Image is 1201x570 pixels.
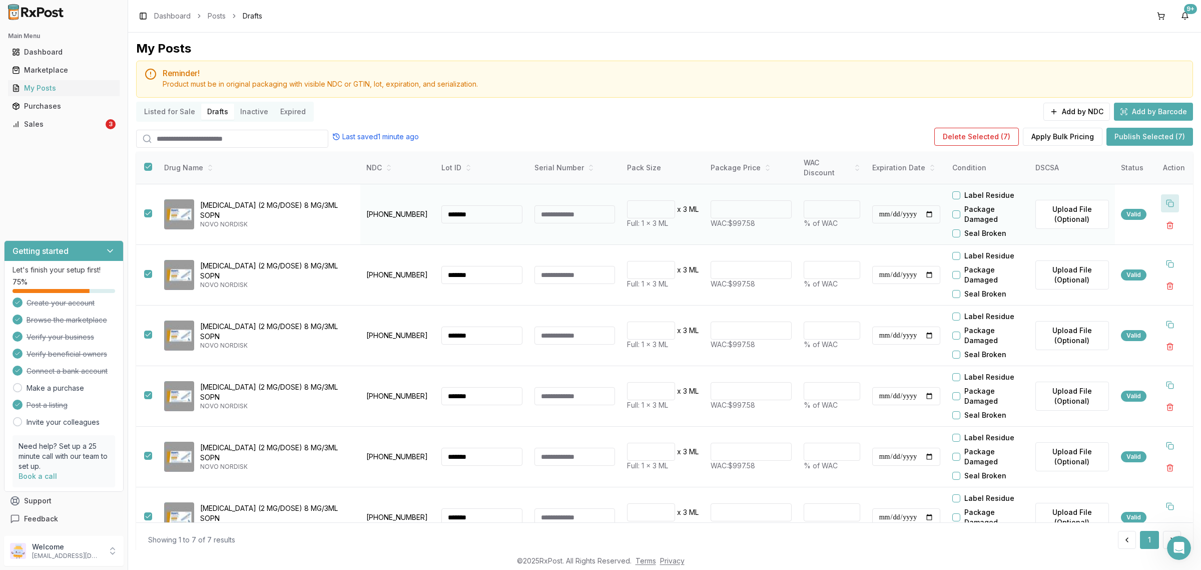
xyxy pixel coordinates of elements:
[683,326,687,336] p: 3
[7,4,26,23] button: go back
[804,522,838,530] span: % of WAC
[1035,503,1109,532] label: Upload File (Optional)
[148,535,235,545] div: Showing 1 to 7 of 7 results
[8,32,120,40] h2: Main Menu
[964,326,1029,346] label: Package Damaged
[4,98,124,114] button: Purchases
[8,218,192,251] div: George says…
[19,472,57,480] a: Book a call
[12,119,104,129] div: Sales
[689,447,699,457] p: ML
[13,245,69,257] h3: Getting started
[8,117,192,150] div: George says…
[1035,200,1109,229] label: Upload File (Optional)
[677,204,681,214] p: x
[126,156,184,166] div: [MEDICAL_DATA]
[804,219,838,227] span: % of WAC
[16,58,99,64] div: [PERSON_NAME] • 19h ago
[4,80,124,96] button: My Posts
[154,11,262,21] nav: breadcrumb
[636,556,656,565] a: Terms
[366,452,429,462] p: [PHONE_NUMBER]
[1140,531,1159,549] button: 1
[964,289,1006,299] label: Seal Broken
[677,507,681,517] p: x
[1161,277,1179,295] button: Delete
[946,152,1029,184] th: Condition
[164,502,194,532] img: Ozempic (2 MG/DOSE) 8 MG/3ML SOPN
[1121,451,1146,462] div: Valid
[172,324,188,340] button: Send a message…
[4,510,124,528] button: Feedback
[677,447,681,457] p: x
[1184,4,1197,14] div: 9+
[1029,152,1115,184] th: DSCSA
[12,101,116,111] div: Purchases
[1035,382,1109,411] label: Upload File (Optional)
[872,163,940,173] div: Expiration Date
[44,224,184,244] div: lot dh7v exp 1/27 2 quantity lot fa5x exp 1/27 lot fs5t exp 2/27 3 quantity
[332,132,419,142] div: Last saved 1 minute ago
[1035,321,1109,350] label: Upload File (Optional)
[19,441,109,471] p: Need help? Set up a 25 minute call with our team to set up.
[4,62,124,78] button: Marketplace
[1121,512,1146,523] div: Valid
[4,4,68,20] img: RxPost Logo
[683,386,687,396] p: 3
[10,543,26,559] img: User avatar
[683,507,687,517] p: 3
[1023,128,1102,146] button: Apply Bulk Pricing
[964,386,1029,406] label: Package Damaged
[154,11,191,21] a: Dashboard
[1177,8,1193,24] button: 9+
[804,340,838,349] span: % of WAC
[683,447,687,457] p: 3
[1161,194,1179,212] button: Duplicate
[208,11,226,21] a: Posts
[164,163,352,173] div: Drug Name
[1161,437,1179,455] button: Duplicate
[138,104,201,120] button: Listed for Sale
[8,251,192,284] div: George says…
[1121,209,1146,220] div: Valid
[172,80,184,90] div: yes
[118,179,184,189] div: lot 11828 exp 6/28
[1161,255,1179,273] button: Duplicate
[27,400,68,410] span: Post a listing
[689,326,699,336] p: ML
[683,204,687,214] p: 3
[366,331,429,341] p: [PHONE_NUMBER]
[366,391,429,401] p: [PHONE_NUMBER]
[164,260,194,290] img: Ozempic (2 MG/DOSE) 8 MG/3ML SOPN
[164,381,194,411] img: Ozempic (2 MG/DOSE) 8 MG/3ML SOPN
[27,349,107,359] span: Verify beneficial owners
[1161,376,1179,394] button: Duplicate
[49,13,97,23] p: Active 15h ago
[8,104,192,117] div: [DATE]
[8,150,192,173] div: George says…
[131,123,184,143] div: Invoice 2917dd993b71
[200,503,352,523] p: [MEDICAL_DATA] (2 MG/DOSE) 8 MG/3ML SOPN
[627,401,668,409] span: Full: 1 x 3 ML
[804,461,838,470] span: % of WAC
[4,492,124,510] button: Support
[627,279,668,288] span: Full: 1 x 3 ML
[366,163,429,173] div: NDC
[49,5,114,13] h1: [PERSON_NAME]
[1035,260,1109,290] label: Upload File (Optional)
[200,220,352,228] p: NOVO NORDISK
[13,265,115,275] p: Let's finish your setup first!
[964,228,1006,238] label: Seal Broken
[110,173,192,195] div: lot 11828 exp 6/28
[1161,519,1179,537] button: Delete
[964,251,1014,261] label: Label Residue
[627,340,668,349] span: Full: 1 x 3 ML
[1161,398,1179,416] button: Delete
[1043,103,1110,121] button: Add by NDC
[32,552,102,560] p: [EMAIL_ADDRESS][DOMAIN_NAME]
[8,61,120,79] a: Marketplace
[125,251,192,283] div: Invoice4f123e758e66
[366,209,429,219] p: [PHONE_NUMBER]
[1115,152,1155,184] th: Status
